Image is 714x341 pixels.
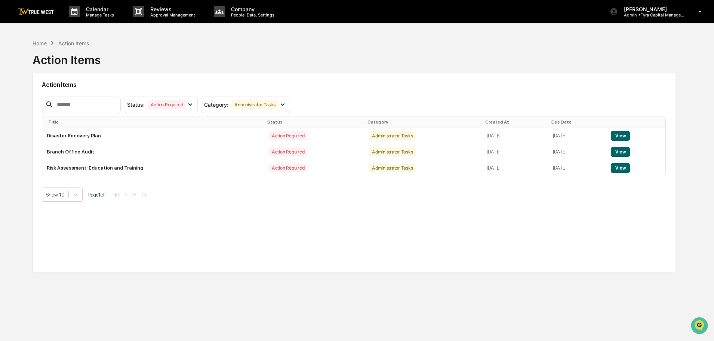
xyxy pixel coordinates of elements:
span: Pylon [74,186,90,191]
img: logo [18,8,54,15]
div: 🖐️ [7,154,13,160]
td: [DATE] [482,160,548,176]
a: View [611,149,630,155]
td: Risk Assessment: Education and Training [42,160,264,176]
img: Tammy Steffen [7,115,19,127]
button: View [611,163,630,173]
a: View [611,165,630,171]
button: >| [139,191,148,198]
span: • [62,122,65,128]
td: Branch Office Audit [42,144,264,160]
span: [DATE] [66,122,81,128]
div: Action Required [269,164,307,172]
button: < [123,191,130,198]
a: 🗄️Attestations [51,150,96,164]
span: Category : [204,101,228,108]
h2: Action Items [42,81,666,88]
div: Action Items [58,40,89,46]
a: 🖐️Preclearance [4,150,51,164]
div: Created At [485,119,545,125]
button: View [611,131,630,141]
div: Action Items [33,47,101,67]
td: [DATE] [482,144,548,160]
div: Action Required [148,100,186,109]
p: Admin • Fyra Capital Management [618,12,687,18]
div: Administrator Tasks [231,100,278,109]
div: Past conversations [7,83,50,89]
a: 🔎Data Lookup [4,164,50,178]
div: Action Required [269,147,307,156]
div: Title [48,119,261,125]
p: Company [225,6,278,12]
div: We're available if you need us! [34,65,103,71]
span: [PERSON_NAME] [23,122,61,128]
div: Administrator Tasks [369,164,416,172]
td: [DATE] [548,128,607,144]
img: Tammy Steffen [7,95,19,107]
div: Administrator Tasks [369,147,416,156]
span: [PERSON_NAME] [23,102,61,108]
span: Attestations [62,153,93,161]
button: |< [113,191,121,198]
p: Reviews [144,6,199,12]
img: 8933085812038_c878075ebb4cc5468115_72.jpg [16,57,29,71]
p: People, Data, Settings [225,12,278,18]
span: Data Lookup [15,167,47,175]
div: 🗄️ [54,154,60,160]
p: Manage Tasks [80,12,118,18]
iframe: Open customer support [690,316,710,337]
img: 1746055101610-c473b297-6a78-478c-a979-82029cc54cd1 [7,57,21,71]
button: See all [116,82,136,91]
button: > [131,191,138,198]
div: Status [267,119,361,125]
p: [PERSON_NAME] [618,6,687,12]
span: [DATE] [66,102,81,108]
button: Start new chat [127,60,136,68]
td: [DATE] [548,144,607,160]
td: [DATE] [482,128,548,144]
td: Disaster Recovery Plan [42,128,264,144]
a: Powered byPylon [53,185,90,191]
div: Administrator Tasks [369,131,416,140]
a: View [611,133,630,138]
p: Approval Management [144,12,199,18]
button: View [611,147,630,157]
p: How can we help? [7,16,136,28]
div: 🔎 [7,168,13,174]
p: Calendar [80,6,118,12]
div: Category [367,119,479,125]
span: • [62,102,65,108]
div: Action Required [269,131,307,140]
div: Due Date [551,119,604,125]
span: Page 1 of 1 [88,192,107,198]
td: [DATE] [548,160,607,176]
div: Start new chat [34,57,123,65]
div: Home [33,40,47,46]
span: Status : [127,101,145,108]
span: Preclearance [15,153,48,161]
